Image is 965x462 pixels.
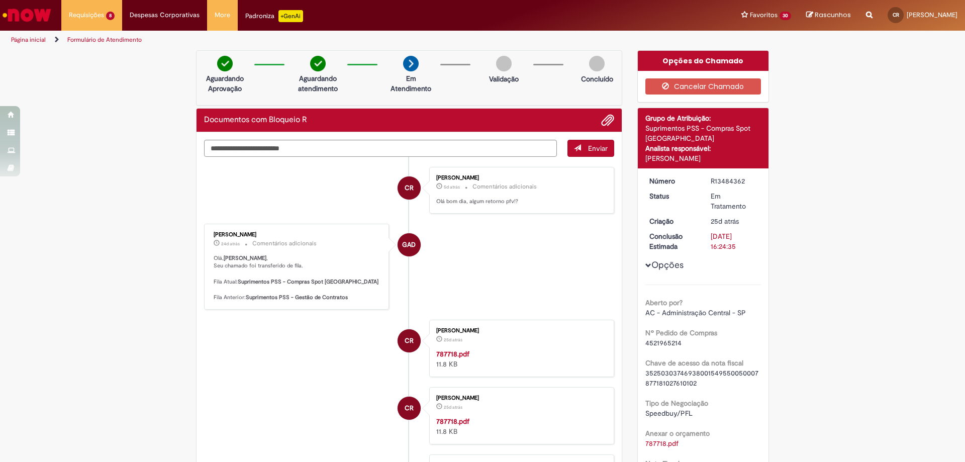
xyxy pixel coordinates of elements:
[444,337,462,343] span: 25d atrás
[444,184,460,190] span: 5d atrás
[252,239,317,248] small: Comentários adicionais
[436,175,604,181] div: [PERSON_NAME]
[8,31,636,49] ul: Trilhas de página
[245,10,303,22] div: Padroniza
[780,12,791,20] span: 30
[403,56,419,71] img: arrow-next.png
[806,11,851,20] a: Rascunhos
[472,182,537,191] small: Comentários adicionais
[444,337,462,343] time: 05/09/2025 11:24:30
[405,329,414,353] span: CR
[642,216,704,226] dt: Criação
[398,329,421,352] div: Carla Almeida Rocha
[217,56,233,71] img: check-circle-green.png
[224,254,266,262] b: [PERSON_NAME]
[645,308,746,317] span: AC - Administração Central - SP
[711,191,757,211] div: Em Tratamento
[310,56,326,71] img: check-circle-green.png
[238,278,378,286] b: Suprimentos PSS - Compras Spot [GEOGRAPHIC_DATA]
[645,328,717,337] b: Nº Pedido de Compras
[398,233,421,256] div: Gabriela Alves De Souza
[204,140,557,157] textarea: Digite sua mensagem aqui...
[645,113,761,123] div: Grupo de Atribuição:
[645,399,708,408] b: Tipo de Negociação
[204,116,307,125] h2: Documentos com Bloqueio R Histórico de tíquete
[711,217,739,226] time: 05/09/2025 11:24:31
[645,143,761,153] div: Analista responsável:
[215,10,230,20] span: More
[645,429,710,438] b: Anexar o orçamento
[436,416,604,436] div: 11.8 KB
[221,241,240,247] time: 05/09/2025 16:48:34
[711,217,739,226] span: 25d atrás
[436,328,604,334] div: [PERSON_NAME]
[402,233,416,257] span: GAD
[436,349,469,358] a: 787718.pdf
[642,176,704,186] dt: Número
[130,10,200,20] span: Despesas Corporativas
[589,56,605,71] img: img-circle-grey.png
[711,216,757,226] div: 05/09/2025 11:24:31
[294,73,342,94] p: Aguardando atendimento
[750,10,778,20] span: Favoritos
[214,232,381,238] div: [PERSON_NAME]
[398,397,421,420] div: Carla Almeida Rocha
[387,73,435,94] p: Em Atendimento
[436,198,604,206] p: Olá bom dia, algum retorno pfv!?
[645,338,682,347] span: 4521965214
[11,36,46,44] a: Página inicial
[711,231,757,251] div: [DATE] 16:24:35
[444,184,460,190] time: 25/09/2025 10:40:37
[638,51,769,71] div: Opções do Chamado
[645,409,693,418] span: Speedbuy/PFL
[601,114,614,127] button: Adicionar anexos
[645,153,761,163] div: [PERSON_NAME]
[815,10,851,20] span: Rascunhos
[398,176,421,200] div: Carla Almeida Rocha
[581,74,613,84] p: Concluído
[645,78,761,95] button: Cancelar Chamado
[645,439,679,448] a: Download de 787718.pdf
[496,56,512,71] img: img-circle-grey.png
[645,123,761,143] div: Suprimentos PSS - Compras Spot [GEOGRAPHIC_DATA]
[106,12,115,20] span: 8
[588,144,608,153] span: Enviar
[405,176,414,200] span: CR
[444,404,462,410] span: 25d atrás
[405,396,414,420] span: CR
[67,36,142,44] a: Formulário de Atendimento
[893,12,899,18] span: CR
[436,417,469,426] a: 787718.pdf
[642,231,704,251] dt: Conclusão Estimada
[645,298,683,307] b: Aberto por?
[645,368,758,388] span: 35250303746938001549550050007877181027610102
[246,294,348,301] b: Suprimentos PSS - Gestão de Contratos
[642,191,704,201] dt: Status
[489,74,519,84] p: Validação
[1,5,53,25] img: ServiceNow
[436,395,604,401] div: [PERSON_NAME]
[711,176,757,186] div: R13484362
[907,11,957,19] span: [PERSON_NAME]
[69,10,104,20] span: Requisições
[645,358,743,367] b: Chave de acesso da nota fiscal
[444,404,462,410] time: 05/09/2025 11:24:11
[278,10,303,22] p: +GenAi
[436,349,604,369] div: 11.8 KB
[567,140,614,157] button: Enviar
[214,254,381,302] p: Olá, , Seu chamado foi transferido de fila. Fila Atual: Fila Anterior:
[201,73,249,94] p: Aguardando Aprovação
[221,241,240,247] span: 24d atrás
